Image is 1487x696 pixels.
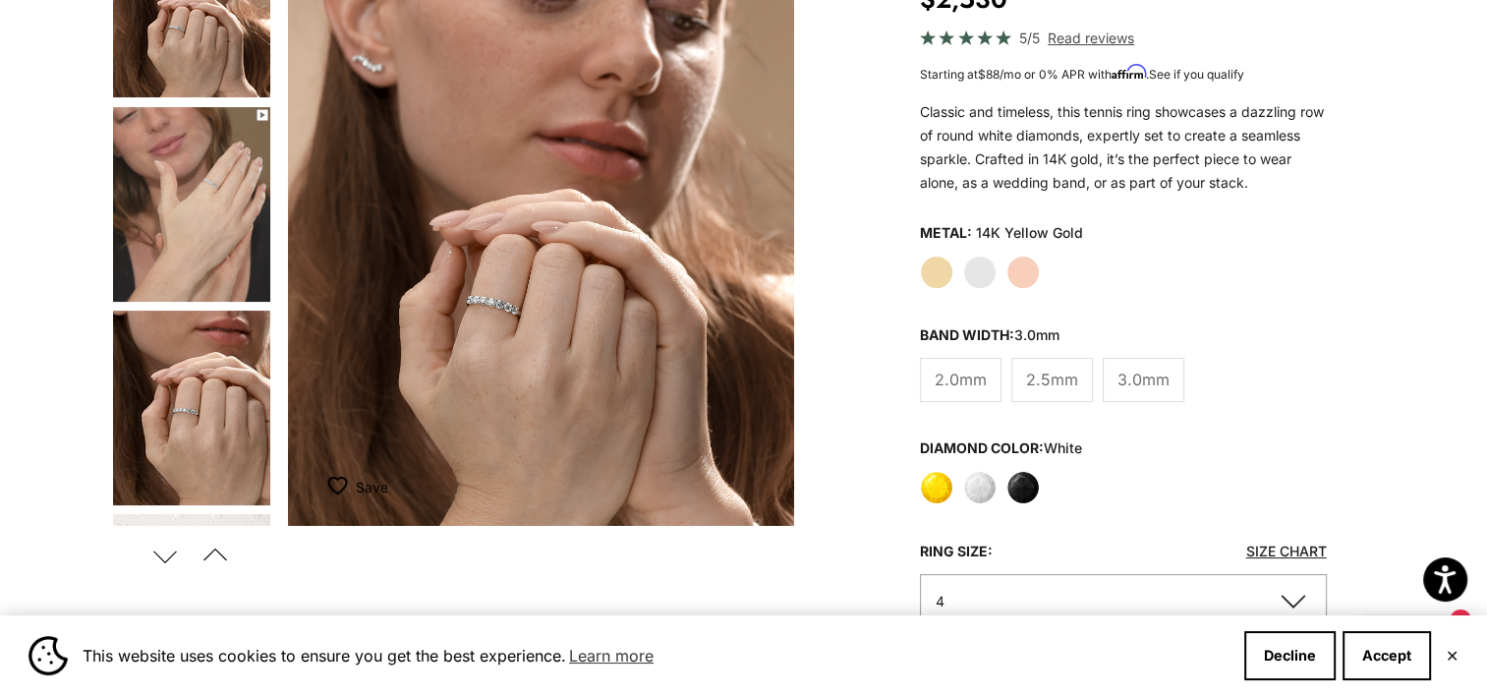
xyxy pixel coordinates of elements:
[1026,367,1078,392] span: 2.5mm
[920,320,1059,350] legend: Band Width:
[1044,439,1082,456] variant-option-value: white
[920,218,972,248] legend: Metal:
[920,537,993,566] legend: Ring size:
[327,476,355,495] img: wishlist
[83,641,1229,670] span: This website uses cookies to ensure you get the best experience.
[920,67,1244,82] span: Starting at /mo or 0% APR with .
[1112,65,1146,80] span: Affirm
[978,67,1000,82] span: $88
[920,434,1082,463] legend: Diamond Color:
[1048,27,1134,49] span: Read reviews
[920,27,1326,49] a: 5/5 Read reviews
[1446,650,1458,662] button: Close
[113,311,270,505] img: #YellowGold #WhiteGold #RoseGold
[566,641,657,670] a: Learn more
[1244,631,1336,680] button: Decline
[1246,543,1327,559] a: Size Chart
[111,309,272,507] button: Go to item 6
[920,100,1326,195] p: Classic and timeless, this tennis ring showcases a dazzling row of round white diamonds, expertly...
[1343,631,1431,680] button: Accept
[976,218,1083,248] variant-option-value: 14K Yellow Gold
[111,105,272,304] button: Go to item 5
[1014,326,1059,343] variant-option-value: 3.0mm
[936,593,944,609] span: 4
[327,467,387,506] button: Add to Wishlist
[920,574,1326,628] button: 4
[29,636,68,675] img: Cookie banner
[935,367,987,392] span: 2.0mm
[1149,67,1244,82] a: See if you qualify - Learn more about Affirm Financing (opens in modal)
[1019,27,1040,49] span: 5/5
[113,107,270,302] img: #YellowGold #WhiteGold #RoseGold
[1117,367,1170,392] span: 3.0mm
